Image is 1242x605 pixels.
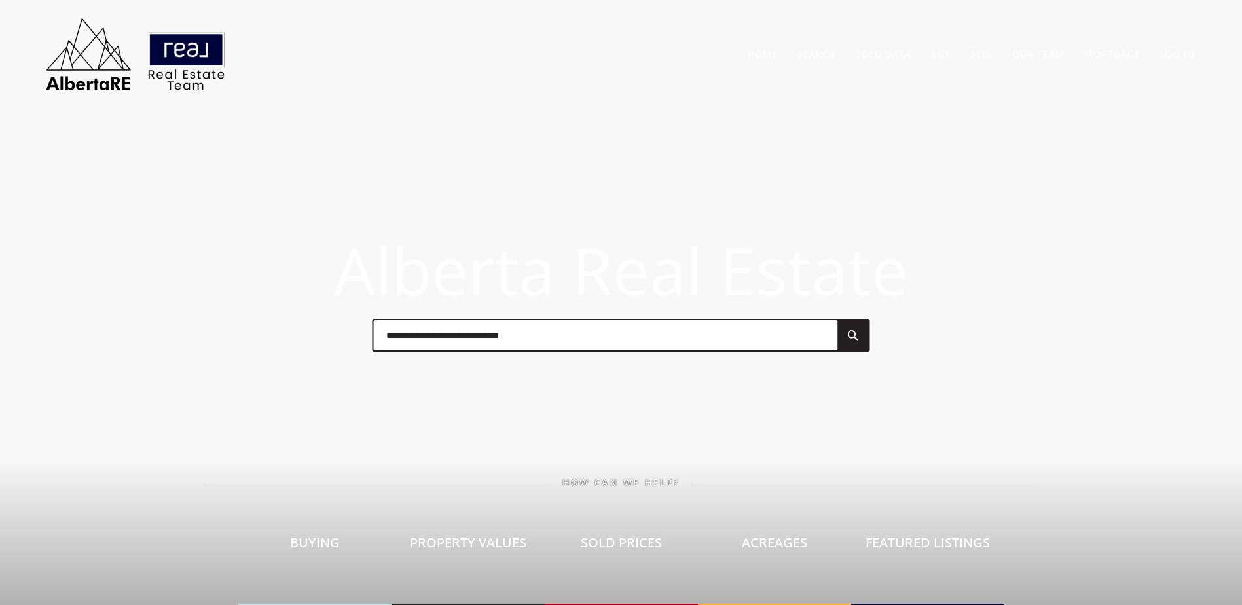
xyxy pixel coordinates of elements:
[742,534,807,551] span: Acreages
[797,48,836,60] a: Search
[545,488,698,605] a: Sold Prices
[970,48,993,60] a: Sell
[866,534,990,551] span: Featured Listings
[392,488,545,605] a: Property Values
[1160,48,1195,60] a: Log In
[410,534,526,551] span: Property Values
[851,488,1004,605] a: Featured Listings
[37,13,234,95] img: AlbertaRE Real Estate Team | Real Broker
[290,534,340,551] span: Buying
[748,48,778,60] a: Home
[1012,48,1065,60] a: Our Team
[1084,48,1141,60] a: Mortgage
[581,534,662,551] span: Sold Prices
[856,48,911,60] a: Sold Data
[698,488,851,605] a: Acreages
[931,48,951,60] a: Buy
[238,488,392,605] a: Buying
